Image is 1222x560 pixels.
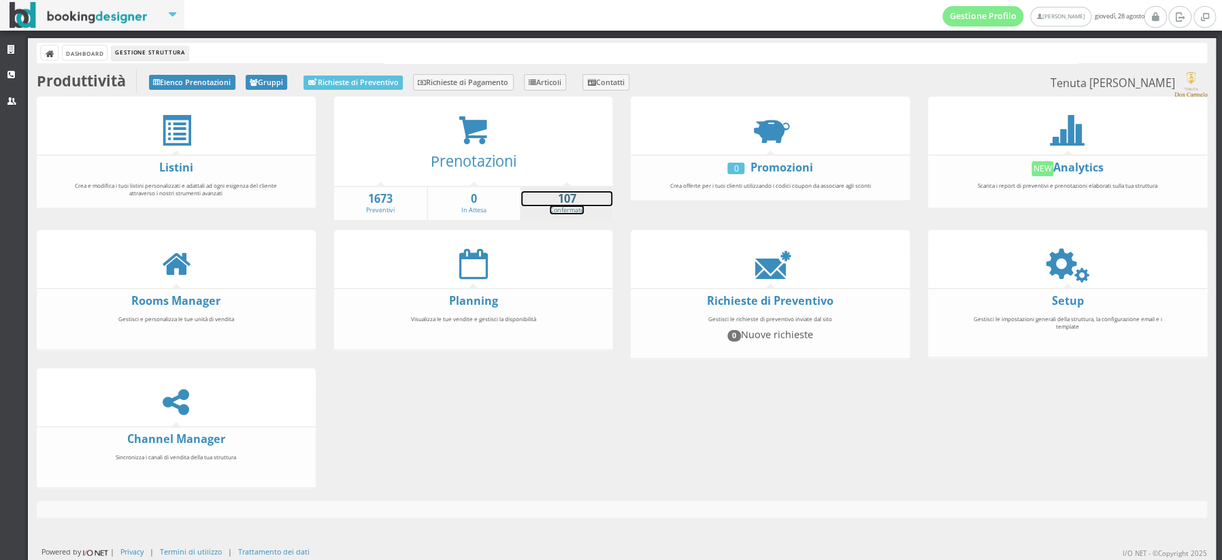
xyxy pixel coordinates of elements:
[666,329,874,341] h4: Nuove richieste
[63,46,107,60] a: Dashboard
[524,74,567,90] a: Articoli
[1031,160,1104,175] a: NewAnalytics
[10,2,148,29] img: BookingDesigner.com
[131,293,220,308] a: Rooms Manager
[120,546,144,557] a: Privacy
[42,546,114,558] div: Powered by |
[707,293,833,308] a: Richieste di Preventivo
[1031,161,1053,176] div: New
[238,546,310,557] a: Trattamento dei dati
[521,191,613,207] strong: 107
[1174,72,1206,97] img: c17ce5f8a98d11e9805da647fc135771.png
[957,176,1178,203] div: Scarica i report di preventivi e prenotazioni elaborati sulla tua struttura
[660,309,880,354] div: Gestisci le richieste di preventivo inviate dal sito
[448,293,497,308] a: Planning
[159,160,193,175] a: Listini
[1030,7,1091,27] a: [PERSON_NAME]
[957,309,1178,352] div: Gestisci le impostazioni generali della struttura, la configurazione email e i template
[66,447,286,483] div: Sincronizza i canali di vendita della tua struttura
[1051,293,1083,308] a: Setup
[727,330,741,341] span: 0
[942,6,1144,27] span: giovedì, 28 agosto
[127,431,225,446] a: Channel Manager
[228,546,232,557] div: |
[582,74,629,90] a: Contatti
[428,191,520,215] a: 0In Attesa
[81,547,110,558] img: ionet_small_logo.png
[37,71,126,90] b: Produttività
[334,191,427,215] a: 1673Preventivi
[521,191,613,215] a: 107Confermate
[112,46,188,61] li: Gestione Struttura
[150,546,154,557] div: |
[727,163,744,174] div: 0
[149,75,235,90] a: Elenco Prenotazioni
[428,191,520,207] strong: 0
[430,151,516,171] a: Prenotazioni
[413,74,514,90] a: Richieste di Pagamento
[66,176,286,203] div: Crea e modifica i tuoi listini personalizzati e adattali ad ogni esigenza del cliente attraverso ...
[160,546,222,557] a: Termini di utilizzo
[334,191,427,207] strong: 1673
[1050,72,1206,97] small: Tenuta [PERSON_NAME]
[660,176,880,196] div: Crea offerte per i tuoi clienti utilizzando i codici coupon da associare agli sconti
[246,75,288,90] a: Gruppi
[942,6,1024,27] a: Gestione Profilo
[66,309,286,345] div: Gestisci e personalizza le tue unità di vendita
[363,309,583,345] div: Visualizza le tue vendite e gestisci la disponibilità
[303,76,403,90] a: Richieste di Preventivo
[750,160,813,175] a: Promozioni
